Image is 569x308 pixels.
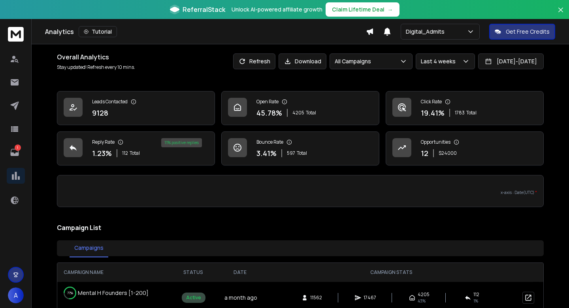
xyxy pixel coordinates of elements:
[130,150,140,156] span: Total
[232,6,322,13] p: Unlock AI-powered affiliate growth
[249,57,270,65] p: Refresh
[388,6,393,13] span: →
[421,107,445,118] p: 19.41 %
[256,99,279,105] p: Open Rate
[506,28,550,36] p: Get Free Credits
[439,150,457,156] p: $ 24000
[57,263,172,282] th: CAMPAIGN NAME
[297,150,307,156] span: Total
[214,263,266,282] th: DATE
[418,298,426,304] span: 43 %
[455,110,465,116] span: 1783
[92,107,108,118] p: 9128
[310,295,322,301] span: 11562
[92,139,115,145] p: Reply Rate
[421,139,450,145] p: Opportunities
[67,289,73,297] p: 77 %
[406,28,448,36] p: Digital_Admits
[70,239,108,257] button: Campaigns
[386,91,544,125] a: Click Rate19.41%1783Total
[279,53,326,69] button: Download
[57,91,215,125] a: Leads Contacted9128
[64,190,537,196] p: x-axis : Date(UTC)
[292,110,304,116] span: 4205
[79,26,117,37] button: Tutorial
[421,99,442,105] p: Click Rate
[466,110,477,116] span: Total
[473,291,479,298] span: 112
[556,5,566,24] button: Close banner
[172,263,214,282] th: STATUS
[326,2,399,17] button: Claim Lifetime Deal→
[161,138,202,147] div: 11 % positive replies
[57,64,135,70] p: Stay updated! Refresh every 10 mins.
[421,148,428,159] p: 12
[386,131,544,165] a: Opportunities12$24000
[122,150,128,156] span: 112
[8,287,24,303] button: A
[266,263,516,282] th: CAMPAIGN STATS
[306,110,316,116] span: Total
[473,298,478,304] span: 1 %
[335,57,374,65] p: All Campaigns
[295,57,321,65] p: Download
[57,52,135,62] h1: Overall Analytics
[287,150,295,156] span: 597
[92,99,128,105] p: Leads Contacted
[183,5,225,14] span: ReferralStack
[489,24,555,40] button: Get Free Credits
[45,26,366,37] div: Analytics
[256,139,283,145] p: Bounce Rate
[15,144,21,151] p: 1
[57,223,544,232] h2: Campaign List
[221,131,379,165] a: Bounce Rate3.41%597Total
[57,131,215,165] a: Reply Rate1.23%112Total11% positive replies
[182,293,205,303] div: Active
[421,57,459,65] p: Last 4 weeks
[233,53,275,69] button: Refresh
[92,148,112,159] p: 1.23 %
[364,295,376,301] span: 17467
[256,107,282,118] p: 45.78 %
[418,291,430,298] span: 4205
[7,144,23,160] a: 1
[478,53,544,69] button: [DATE]-[DATE]
[256,148,277,159] p: 3.41 %
[57,282,172,304] td: Mental H Founders [1-200]
[221,91,379,125] a: Open Rate45.78%4205Total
